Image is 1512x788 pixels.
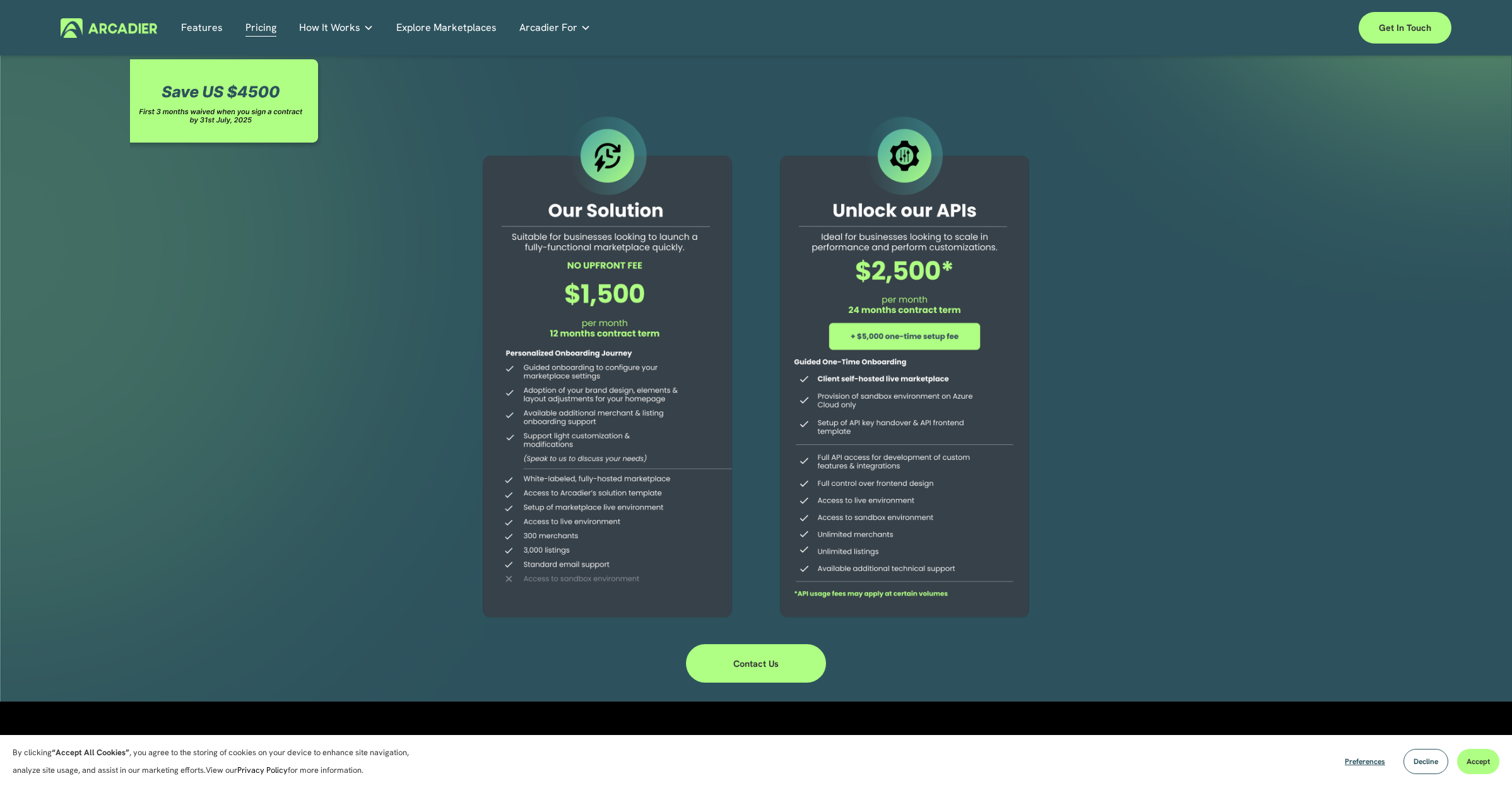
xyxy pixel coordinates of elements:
[299,19,360,37] span: How It Works
[299,18,374,38] a: folder dropdown
[1403,749,1448,774] button: Decline
[1414,756,1438,767] span: Decline
[1359,12,1451,44] a: Get in touch
[181,18,223,38] a: Features
[237,765,288,775] a: Privacy Policy
[1345,756,1385,767] span: Preferences
[396,18,497,38] a: Explore Marketplaces
[52,747,129,758] strong: “Accept All Cookies”
[13,744,423,779] p: By clicking , you agree to the storing of cookies on your device to enhance site navigation, anal...
[519,19,577,37] span: Arcadier For
[1449,727,1512,788] iframe: Chat Widget
[686,644,826,682] a: Contact Us
[1335,749,1395,774] button: Preferences
[61,18,157,38] img: Arcadier
[519,18,591,38] a: folder dropdown
[245,18,276,38] a: Pricing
